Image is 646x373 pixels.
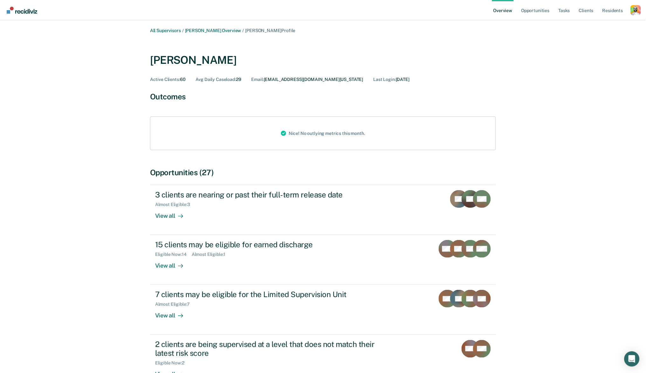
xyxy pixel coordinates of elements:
div: Outcomes [150,92,496,101]
div: [EMAIL_ADDRESS][DOMAIN_NAME][US_STATE] [251,77,363,82]
div: 2 clients are being supervised at a level that does not match their latest risk score [155,340,378,358]
span: / [241,28,245,33]
div: Open Intercom Messenger [624,351,640,367]
span: Email : [251,77,264,82]
button: Profile dropdown button [631,5,641,15]
a: 15 clients may be eligible for earned dischargeEligible Now:14Almost Eligible:1View all [150,235,496,285]
div: Eligible Now : 2 [155,361,189,366]
div: Eligible Now : 14 [155,252,192,257]
span: Last Login : [374,77,396,82]
div: 60 [150,77,186,82]
div: Almost Eligible : 7 [155,302,195,307]
img: Recidiviz [7,7,37,14]
div: Nice! No outlying metrics this month. [276,117,370,150]
div: View all [155,257,191,270]
div: Almost Eligible : 3 [155,202,195,207]
div: 15 clients may be eligible for earned discharge [155,240,378,249]
a: 3 clients are nearing or past their full-term release dateAlmost Eligible:3View all [150,185,496,235]
div: 29 [196,77,241,82]
span: Avg Daily Caseload : [196,77,236,82]
div: [DATE] [374,77,410,82]
a: 7 clients may be eligible for the Limited Supervision UnitAlmost Eligible:7View all [150,285,496,335]
span: / [181,28,185,33]
a: All Supervisors [150,28,181,33]
span: [PERSON_NAME] Profile [245,28,296,33]
div: Opportunities (27) [150,168,496,177]
span: Active Clients : [150,77,180,82]
div: View all [155,207,191,220]
a: [PERSON_NAME] Overview [185,28,241,33]
div: 3 clients are nearing or past their full-term release date [155,190,378,199]
div: View all [155,307,191,319]
div: Almost Eligible : 1 [192,252,231,257]
div: [PERSON_NAME] [150,54,237,67]
div: 7 clients may be eligible for the Limited Supervision Unit [155,290,378,299]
